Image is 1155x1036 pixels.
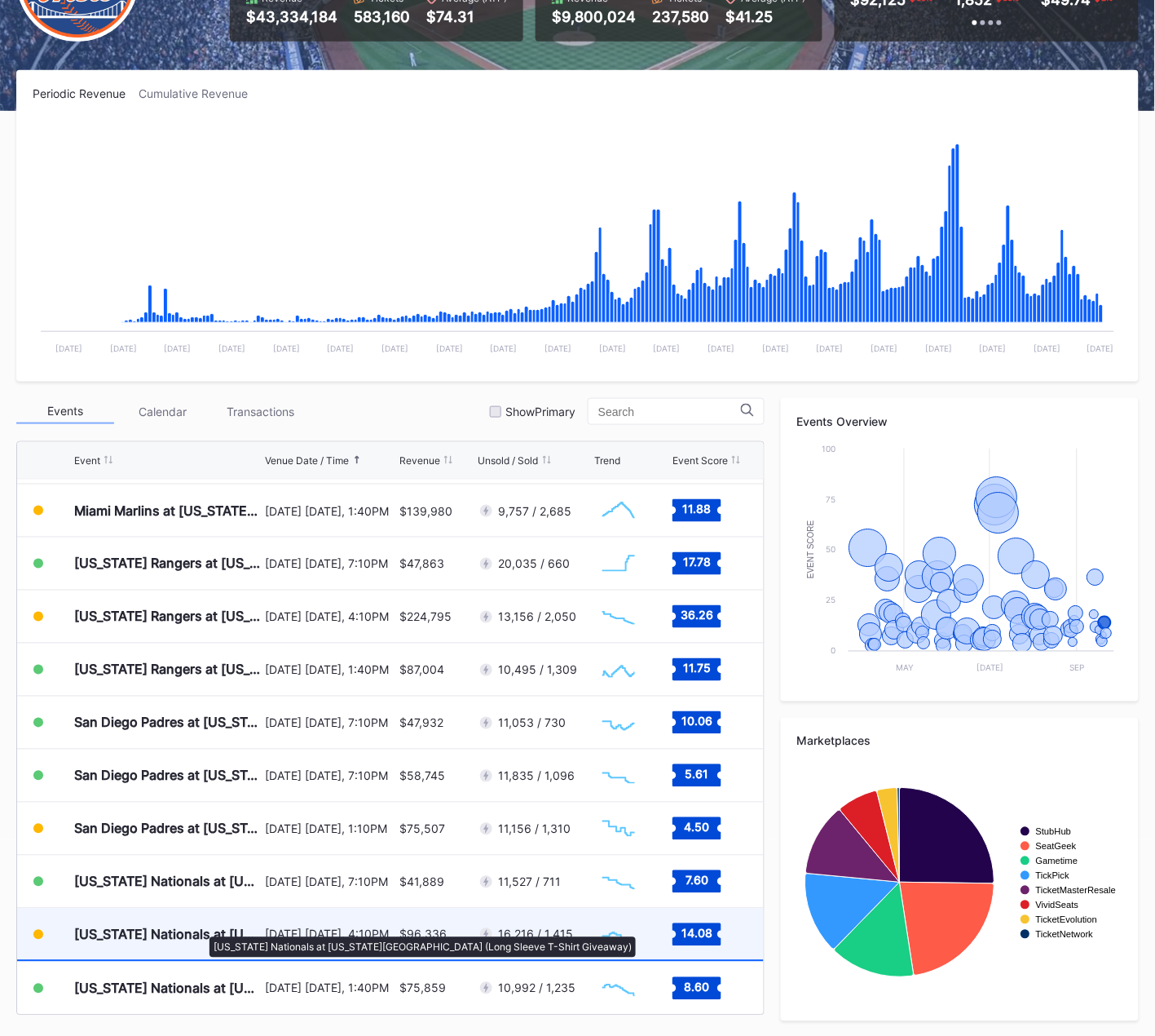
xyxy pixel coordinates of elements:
[139,86,261,100] div: Cumulative Revenue
[499,822,571,836] div: 11,156 / 1,310
[426,8,507,25] div: $74.31
[686,874,708,888] text: 7.60
[652,8,709,25] div: 237,580
[246,8,337,25] div: $43,334,184
[74,715,261,731] div: San Diego Padres at [US_STATE] Mets
[499,716,566,730] div: 11,053 / 730
[74,981,261,997] div: [US_STATE] Nationals at [US_STATE][GEOGRAPHIC_DATA]
[672,454,728,467] div: Event Score
[1034,343,1061,353] text: [DATE]
[354,8,410,25] div: 583,160
[817,343,844,353] text: [DATE]
[74,768,261,784] div: San Diego Padres at [US_STATE] Mets
[1036,886,1116,896] text: TicketMasterResale
[33,121,1122,365] svg: Chart title
[399,769,445,783] div: $58,745
[1036,915,1097,925] text: TicketEvolution
[681,926,712,940] text: 14.08
[896,663,914,673] text: May
[827,494,836,504] text: 75
[725,8,806,25] div: $41.25
[683,503,712,516] text: 11.88
[681,715,712,728] text: 10.06
[1036,857,1078,866] text: Gametime
[16,399,114,424] div: Events
[683,662,711,675] text: 11.75
[491,343,518,353] text: [DATE]
[265,663,395,677] div: [DATE] [DATE], 1:40PM
[822,444,836,454] text: 100
[871,343,898,353] text: [DATE]
[265,716,395,730] div: [DATE] [DATE], 7:10PM
[594,649,643,690] svg: Chart title
[977,663,1004,673] text: [DATE]
[399,663,444,677] div: $87,004
[594,968,643,1009] svg: Chart title
[478,454,539,467] div: Unsold / Sold
[594,808,643,849] svg: Chart title
[594,543,643,584] svg: Chart title
[265,928,395,941] div: [DATE] [DATE], 4:10PM
[265,981,395,995] div: [DATE] [DATE], 1:40PM
[505,405,575,418] div: Show Primary
[265,557,395,571] div: [DATE] [DATE], 7:10PM
[598,405,741,418] input: Search
[797,734,1122,748] div: Marketplaces
[399,981,446,995] div: $75,859
[74,821,261,837] div: San Diego Padres at [US_STATE] Mets
[74,503,261,519] div: Miami Marlins at [US_STATE] Mets
[594,914,643,955] svg: Chart title
[399,557,444,571] div: $47,863
[1036,827,1072,837] text: StubHub
[552,8,636,25] div: $9,800,024
[594,702,643,743] svg: Chart title
[594,861,643,902] svg: Chart title
[827,545,836,555] text: 50
[499,610,577,624] div: 13,156 / 2,050
[399,610,452,624] div: $224,795
[265,610,395,624] div: [DATE] [DATE], 4:10PM
[328,343,355,353] text: [DATE]
[686,768,709,781] text: 5.61
[599,343,626,353] text: [DATE]
[831,646,836,656] text: 0
[980,343,1007,353] text: [DATE]
[499,557,571,571] div: 20,035 / 660
[1036,901,1079,910] text: VividSeats
[499,928,574,941] div: 16,216 / 1,415
[399,928,447,941] div: $96,336
[681,609,713,622] text: 36.26
[212,399,310,424] div: Transactions
[399,875,444,889] div: $41,889
[594,596,643,637] svg: Chart title
[594,755,643,796] svg: Chart title
[499,663,578,677] div: 10,495 / 1,309
[399,504,452,518] div: $139,980
[33,86,139,100] div: Periodic Revenue
[74,454,100,467] div: Event
[807,520,816,579] text: Event Score
[164,343,191,353] text: [DATE]
[265,454,349,467] div: Venue Date / Time
[74,556,261,572] div: [US_STATE] Rangers at [US_STATE] Mets
[797,441,1122,685] svg: Chart title
[827,595,836,605] text: 25
[381,343,408,353] text: [DATE]
[925,343,952,353] text: [DATE]
[74,927,261,943] div: [US_STATE] Nationals at [US_STATE][GEOGRAPHIC_DATA] (Long Sleeve T-Shirt Giveaway)
[708,343,734,353] text: [DATE]
[499,769,575,783] div: 11,835 / 1,096
[265,504,395,518] div: [DATE] [DATE], 1:40PM
[399,454,440,467] div: Revenue
[74,874,261,890] div: [US_STATE] Nationals at [US_STATE] Mets (Pop-Up Home Run Apple Giveaway)
[399,822,445,836] div: $75,507
[436,343,463,353] text: [DATE]
[594,454,620,467] div: Trend
[683,556,711,569] text: 17.78
[1036,871,1070,881] text: TickPick
[265,822,395,836] div: [DATE] [DATE], 1:10PM
[762,343,789,353] text: [DATE]
[74,662,261,678] div: [US_STATE] Rangers at [US_STATE] Mets (Kids Color-In Lunchbox Giveaway)
[1070,663,1085,673] text: Sep
[654,343,681,353] text: [DATE]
